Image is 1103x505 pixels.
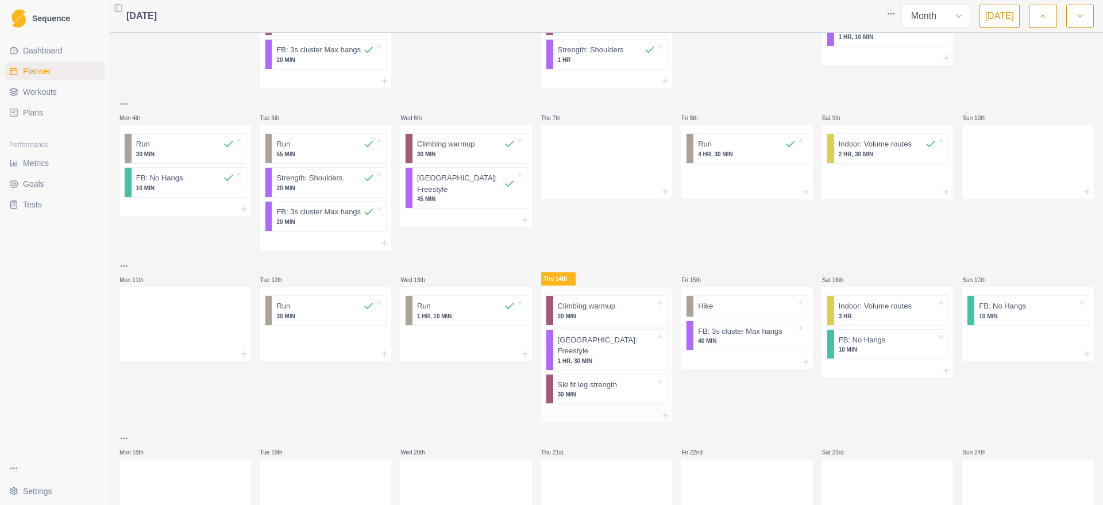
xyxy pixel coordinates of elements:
p: 20 MIN [276,56,375,64]
span: Dashboard [23,45,63,56]
p: 2 HR, 30 MIN [839,150,937,159]
div: Run4 HR, 30 MIN [686,133,808,164]
p: 10 MIN [979,312,1077,321]
div: Run30 MIN [265,295,387,326]
button: [DATE] [979,5,1020,28]
p: Sat 9th [822,114,857,122]
span: Goals [23,178,44,190]
p: Strength: Shoulders [276,172,342,184]
span: Tests [23,199,42,210]
p: Run [276,300,290,312]
a: Tests [5,195,105,214]
p: Thu 7th [541,114,576,122]
p: Run [276,138,290,150]
div: Strength: Shoulders1 HR [546,39,668,70]
p: Run [136,138,150,150]
a: Plans [5,103,105,122]
p: Ski fit leg strength [558,379,617,391]
span: [DATE] [126,9,157,23]
div: FB: 3s cluster Max hangs20 MIN [265,39,387,70]
a: Metrics [5,154,105,172]
p: Mon 11th [119,276,154,284]
p: Tue 5th [260,114,295,122]
div: Indoor: Volume routes3 HR [827,295,949,326]
a: Goals [5,175,105,193]
p: Hike [698,300,713,312]
p: 30 MIN [558,390,656,399]
p: FB: No Hangs [839,334,886,346]
p: Sat 23rd [822,448,857,457]
p: 20 MIN [276,218,375,226]
p: Wed 13th [400,276,435,284]
div: Run30 MIN [124,133,246,164]
p: 4 HR, 30 MIN [698,150,796,159]
span: Sequence [32,14,70,22]
a: Dashboard [5,41,105,60]
p: 1 HR, 30 MIN [558,357,656,365]
p: Wed 20th [400,448,435,457]
p: 30 MIN [417,150,515,159]
p: Sun 10th [962,114,997,122]
p: Sat 16th [822,276,857,284]
p: Tue 12th [260,276,295,284]
p: Sun 17th [962,276,997,284]
p: 1 HR, 10 MIN [417,312,515,321]
p: Indoor: Volume routes [839,300,912,312]
p: 1 HR, 10 MIN [839,33,937,41]
img: Logo [11,9,26,28]
p: Sun 24th [962,448,997,457]
div: Climbing warmup20 MIN [546,295,668,326]
p: Climbing warmup [417,138,475,150]
p: FB: 3s cluster Max hangs [276,44,361,56]
p: 30 MIN [276,312,375,321]
div: [GEOGRAPHIC_DATA]: Freestyle45 MIN [405,167,527,209]
p: [GEOGRAPHIC_DATA]: Freestyle [417,172,504,195]
div: FB: No Hangs10 MIN [967,295,1089,326]
p: Indoor: Volume routes [839,138,912,150]
p: Thu 21st [541,448,576,457]
p: Mon 18th [119,448,154,457]
p: 10 MIN [136,184,234,192]
p: 3 HR [839,312,937,321]
span: Metrics [23,157,49,169]
div: Climbing warmup30 MIN [405,133,527,164]
p: Fri 15th [681,276,716,284]
p: FB: 3s cluster Max hangs [276,206,361,218]
span: Plans [23,107,43,118]
p: Strength: Shoulders [558,44,624,56]
a: LogoSequence [5,5,105,32]
div: Hike [686,295,808,317]
div: Performance [5,136,105,154]
a: Workouts [5,83,105,101]
div: Indoor: Volume routes2 HR, 30 MIN [827,133,949,164]
p: 55 MIN [276,150,375,159]
p: 1 HR [558,56,656,64]
div: FB: 3s cluster Max hangs20 MIN [265,201,387,232]
div: Ski fit leg strength30 MIN [546,374,668,404]
div: Run1 HR, 10 MIN [405,295,527,326]
span: Planner [23,65,51,77]
p: Fri 8th [681,114,716,122]
p: 45 MIN [417,195,515,203]
button: Settings [5,482,105,500]
p: FB: No Hangs [979,300,1026,312]
div: [GEOGRAPHIC_DATA]: Freestyle1 HR, 30 MIN [546,329,668,371]
div: FB: 3s cluster Max hangs40 MIN [686,321,808,351]
p: Run [417,300,431,312]
div: Run55 MIN [265,133,387,164]
p: 40 MIN [698,337,796,345]
p: 30 MIN [136,150,234,159]
p: FB: No Hangs [136,172,183,184]
div: Strength: Shoulders20 MIN [265,167,387,198]
p: Fri 22nd [681,448,716,457]
p: 20 MIN [558,312,656,321]
p: 20 MIN [276,184,375,192]
p: 10 MIN [839,345,937,354]
p: Wed 6th [400,114,435,122]
div: FB: No Hangs10 MIN [827,329,949,360]
p: Thu 14th [541,272,576,286]
p: [GEOGRAPHIC_DATA]: Freestyle [558,334,656,357]
p: Tue 19th [260,448,295,457]
p: Climbing warmup [558,300,615,312]
span: Workouts [23,86,57,98]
